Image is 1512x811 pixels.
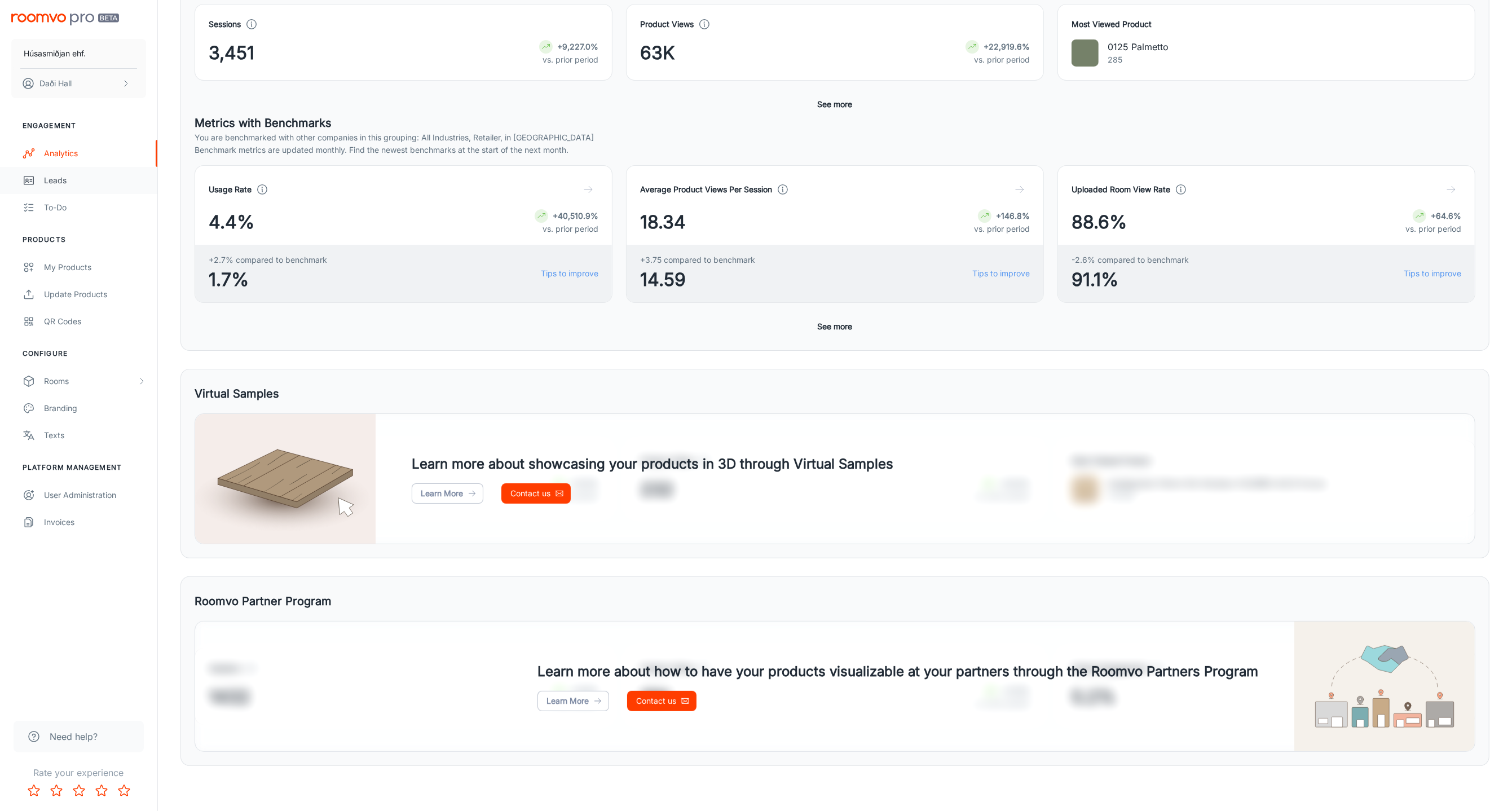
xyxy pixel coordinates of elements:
[640,183,772,196] h4: Average Product Views Per Session
[557,42,598,51] strong: +9,227.0%
[44,489,146,501] div: User Administration
[996,211,1030,221] strong: +146.8%
[1072,18,1461,30] h4: Most Viewed Product
[1108,54,1169,66] p: 285
[501,483,571,504] a: Contact us
[11,14,119,25] img: Roomvo PRO Beta
[209,254,327,266] span: +2.7% compared to benchmark
[11,69,146,98] button: Daði Hall
[209,183,252,196] h4: Usage Rate
[640,39,675,67] span: 63K
[209,209,254,236] span: 4.4%
[1405,223,1461,235] p: vs. prior period
[640,266,755,293] span: 14.59
[209,39,254,67] span: 3,451
[195,114,1475,131] h5: Metrics with Benchmarks
[535,223,598,235] p: vs. prior period
[984,42,1030,51] strong: +22,919.6%
[1072,254,1189,266] span: -2.6% compared to benchmark
[50,730,98,743] span: Need help?
[640,18,694,30] h4: Product Views
[68,779,90,802] button: Rate 3 star
[44,516,146,528] div: Invoices
[39,77,72,90] p: Daði Hall
[1108,40,1169,54] p: 0125 Palmetto
[972,267,1030,280] a: Tips to improve
[1072,183,1170,196] h4: Uploaded Room View Rate
[1431,211,1461,221] strong: +64.6%
[44,375,137,387] div: Rooms
[1072,209,1127,236] span: 88.6%
[90,779,113,802] button: Rate 4 star
[195,593,332,610] h5: Roomvo Partner Program
[1072,39,1099,67] img: 0125 Palmetto
[537,691,609,711] a: Learn More
[1072,266,1189,293] span: 91.1%
[209,18,241,30] h4: Sessions
[813,94,857,114] button: See more
[44,201,146,214] div: To-do
[640,209,686,236] span: 18.34
[44,429,146,442] div: Texts
[44,288,146,301] div: Update Products
[44,402,146,415] div: Branding
[195,131,1475,144] p: You are benchmarked with other companies in this grouping: All Industries, Retailer, in [GEOGRAPH...
[44,261,146,274] div: My Products
[11,39,146,68] button: Húsasmiðjan ehf.
[640,254,755,266] span: +3.75 compared to benchmark
[627,691,697,711] a: Contact us
[44,315,146,328] div: QR Codes
[44,147,146,160] div: Analytics
[541,267,598,280] a: Tips to improve
[24,47,86,60] p: Húsasmiðjan ehf.
[23,779,45,802] button: Rate 1 star
[537,662,1258,682] h4: Learn more about how to have your products visualizable at your partners through the Roomvo Partn...
[9,766,148,779] p: Rate your experience
[974,223,1030,235] p: vs. prior period
[966,54,1030,66] p: vs. prior period
[412,483,483,504] a: Learn More
[539,54,598,66] p: vs. prior period
[113,779,135,802] button: Rate 5 star
[44,174,146,187] div: Leads
[813,316,857,337] button: See more
[195,385,279,402] h5: Virtual Samples
[1404,267,1461,280] a: Tips to improve
[195,144,1475,156] p: Benchmark metrics are updated monthly. Find the newest benchmarks at the start of the next month.
[45,779,68,802] button: Rate 2 star
[553,211,598,221] strong: +40,510.9%
[412,454,893,474] h4: Learn more about showcasing your products in 3D through Virtual Samples
[209,266,327,293] span: 1.7%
